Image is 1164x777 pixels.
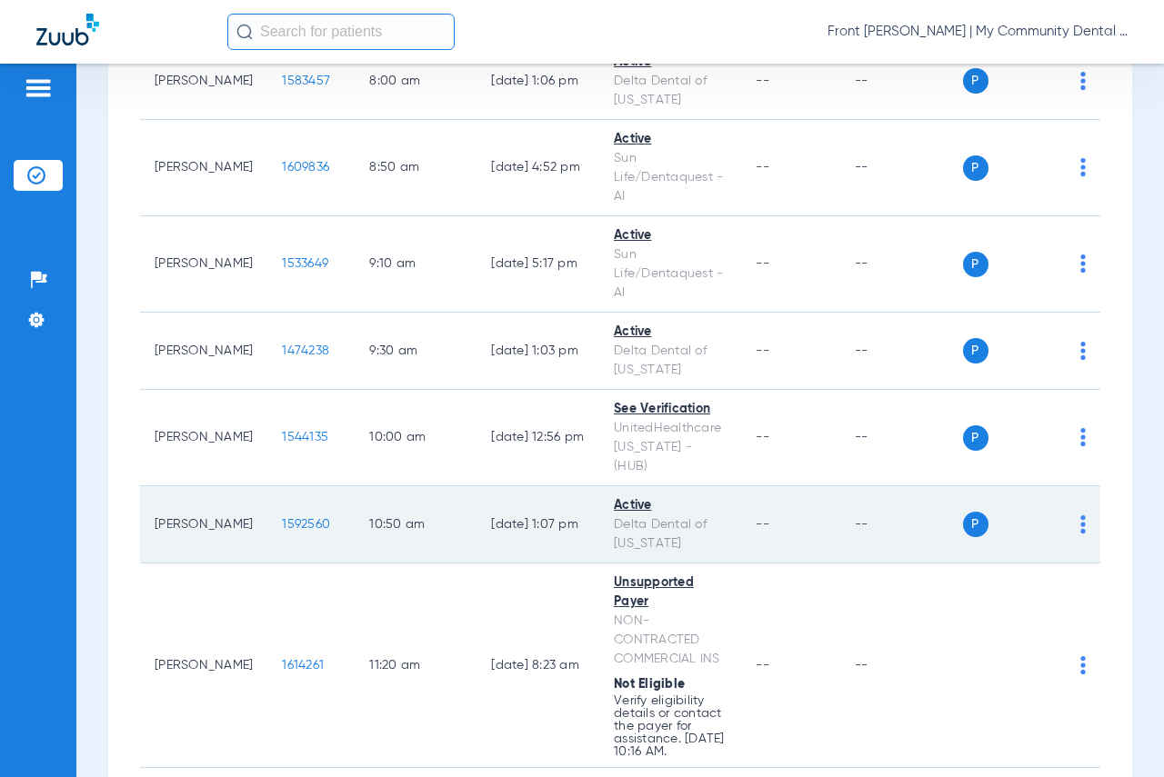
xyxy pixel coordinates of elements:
[477,216,599,313] td: [DATE] 5:17 PM
[614,226,727,245] div: Active
[840,313,963,390] td: --
[840,390,963,486] td: --
[840,43,963,120] td: --
[477,313,599,390] td: [DATE] 1:03 PM
[36,14,99,45] img: Zuub Logo
[756,518,769,531] span: --
[963,252,988,277] span: P
[140,120,267,216] td: [PERSON_NAME]
[963,425,988,451] span: P
[140,43,267,120] td: [PERSON_NAME]
[1080,158,1086,176] img: group-dot-blue.svg
[840,216,963,313] td: --
[1080,656,1086,674] img: group-dot-blue.svg
[140,313,267,390] td: [PERSON_NAME]
[756,161,769,174] span: --
[236,24,253,40] img: Search Icon
[477,43,599,120] td: [DATE] 1:06 PM
[1080,428,1086,446] img: group-dot-blue.svg
[140,216,267,313] td: [PERSON_NAME]
[355,120,477,216] td: 8:50 AM
[140,390,267,486] td: [PERSON_NAME]
[477,120,599,216] td: [DATE] 4:52 PM
[477,486,599,563] td: [DATE] 1:07 PM
[614,245,727,303] div: Sun Life/Dentaquest - AI
[756,75,769,87] span: --
[840,120,963,216] td: --
[1073,690,1164,777] iframe: Chat Widget
[614,72,727,110] div: Delta Dental of [US_STATE]
[756,257,769,270] span: --
[756,344,769,357] span: --
[355,390,477,486] td: 10:00 AM
[614,419,727,476] div: UnitedHealthcare [US_STATE] - (HUB)
[24,77,53,99] img: hamburger-icon
[477,390,599,486] td: [DATE] 12:56 PM
[614,342,727,380] div: Delta Dental of [US_STATE]
[614,612,727,669] div: NON-CONTRACTED COMMERCIAL INS
[282,431,328,443] span: 1544135
[614,149,727,206] div: Sun Life/Dentaquest - AI
[1080,342,1086,360] img: group-dot-blue.svg
[614,323,727,342] div: Active
[282,257,328,270] span: 1533649
[756,659,769,672] span: --
[355,486,477,563] td: 10:50 AM
[963,512,988,537] span: P
[282,75,330,87] span: 1583457
[840,563,963,768] td: --
[282,161,329,174] span: 1609836
[840,486,963,563] td: --
[282,518,330,531] span: 1592560
[140,486,267,563] td: [PERSON_NAME]
[282,659,324,672] span: 1614261
[614,515,727,553] div: Delta Dental of [US_STATE]
[140,563,267,768] td: [PERSON_NAME]
[1080,254,1086,273] img: group-dot-blue.svg
[1080,72,1086,90] img: group-dot-blue.svg
[355,43,477,120] td: 8:00 AM
[355,563,477,768] td: 11:20 AM
[614,694,727,758] p: Verify eligibility details or contact the payer for assistance. [DATE] 10:16 AM.
[227,14,455,50] input: Search for patients
[614,130,727,149] div: Active
[614,496,727,515] div: Active
[963,155,988,181] span: P
[355,313,477,390] td: 9:30 AM
[614,573,727,612] div: Unsupported Payer
[614,678,685,691] span: Not Eligible
[614,400,727,419] div: See Verification
[477,563,599,768] td: [DATE] 8:23 AM
[963,338,988,364] span: P
[355,216,477,313] td: 9:10 AM
[828,23,1128,41] span: Front [PERSON_NAME] | My Community Dental Centers
[756,431,769,443] span: --
[963,68,988,94] span: P
[282,344,329,357] span: 1474238
[1080,515,1086,533] img: group-dot-blue.svg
